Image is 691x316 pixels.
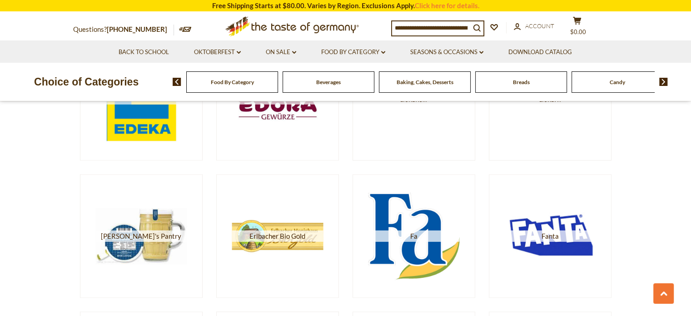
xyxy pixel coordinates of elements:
[232,93,323,105] span: Edora
[321,47,385,57] a: Food By Category
[353,174,475,298] a: Fa
[514,21,554,31] a: Account
[504,231,596,242] span: Fanta
[80,174,203,298] a: [PERSON_NAME]'s Pantry
[119,47,169,57] a: Back to School
[173,78,181,86] img: previous arrow
[95,208,187,264] img: Erika's Pantry
[95,93,187,105] span: Edeka
[610,79,625,85] a: Candy
[368,231,459,242] span: Fa
[232,191,323,282] img: Erlbacher Bio Gold
[266,47,296,57] a: On Sale
[410,47,483,57] a: Seasons & Occasions
[570,28,586,35] span: $0.00
[564,16,591,39] button: $0.00
[397,79,453,85] a: Baking, Cakes, Desserts
[368,191,459,282] img: Fa
[400,93,427,105] span: Eichbaum
[316,79,341,85] a: Beverages
[513,79,530,85] a: Breads
[504,191,596,282] img: Fanta
[525,22,554,30] span: Account
[95,231,187,242] span: [PERSON_NAME]'s Pantry
[415,1,479,10] a: Click here for details.
[659,78,668,86] img: next arrow
[211,79,254,85] a: Food By Category
[489,174,611,298] a: Fanta
[508,47,572,57] a: Download Catalog
[194,47,241,57] a: Oktoberfest
[232,231,323,242] span: Erlbacher Bio Gold
[73,24,174,35] p: Questions?
[107,25,167,33] a: [PHONE_NUMBER]
[539,93,561,105] span: Eichetti
[216,174,339,298] a: Erlbacher Bio Gold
